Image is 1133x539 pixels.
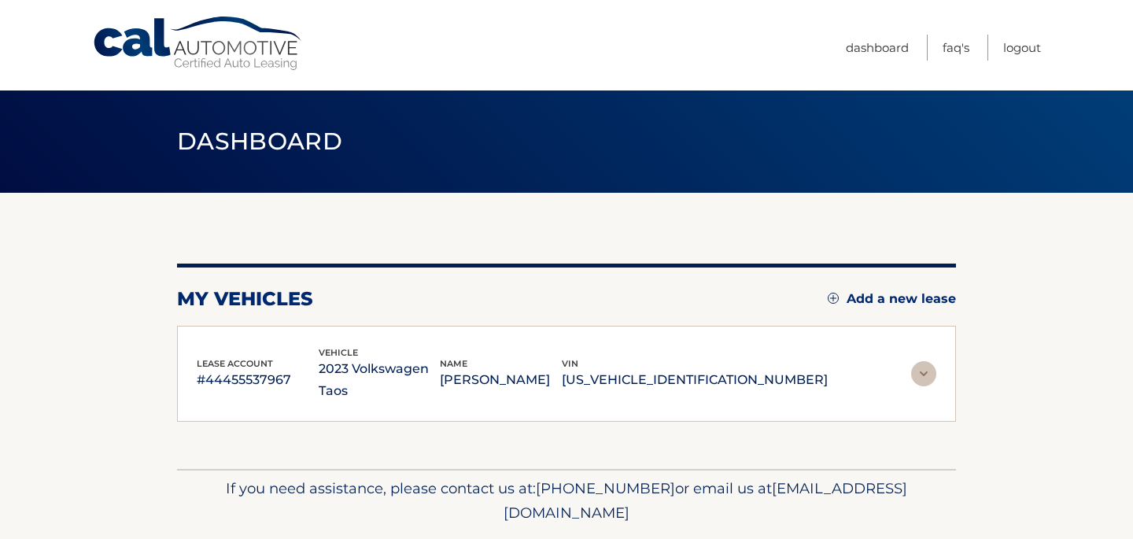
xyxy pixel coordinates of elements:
a: Add a new lease [828,291,956,307]
a: Logout [1003,35,1041,61]
h2: my vehicles [177,287,313,311]
a: Dashboard [846,35,909,61]
span: vin [562,358,578,369]
p: [US_VEHICLE_IDENTIFICATION_NUMBER] [562,369,828,391]
span: vehicle [319,347,358,358]
p: #44455537967 [197,369,319,391]
p: If you need assistance, please contact us at: or email us at [187,476,946,526]
span: Dashboard [177,127,342,156]
p: 2023 Volkswagen Taos [319,358,441,402]
img: add.svg [828,293,839,304]
a: FAQ's [943,35,969,61]
img: accordion-rest.svg [911,361,936,386]
a: Cal Automotive [92,16,304,72]
span: name [440,358,467,369]
span: [PHONE_NUMBER] [536,479,675,497]
p: [PERSON_NAME] [440,369,562,391]
span: lease account [197,358,273,369]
